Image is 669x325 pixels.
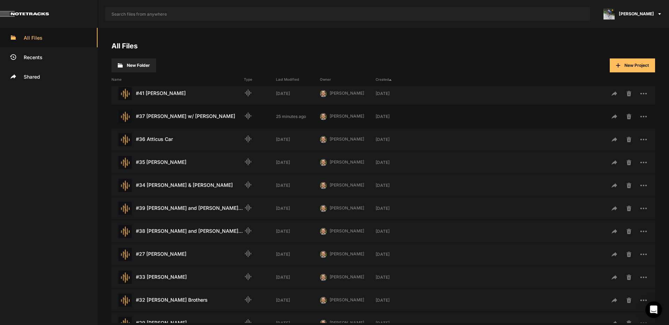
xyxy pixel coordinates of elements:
a: All Files [111,42,138,50]
img: 424769395311cb87e8bb3f69157a6d24 [320,159,327,166]
div: Owner [320,77,376,82]
img: star-track.png [118,179,132,192]
div: #41 [PERSON_NAME] [111,87,244,100]
div: [DATE] [376,159,420,166]
div: #36 Atticus Car [111,133,244,146]
img: 424769395311cb87e8bb3f69157a6d24 [320,205,327,212]
div: [DATE] [276,159,320,166]
span: [PERSON_NAME] [330,274,364,279]
div: [DATE] [376,228,420,235]
img: star-track.png [118,110,132,123]
div: [DATE] [276,274,320,280]
img: star-track.png [118,156,132,169]
img: star-track.png [118,248,132,261]
span: [PERSON_NAME] [330,251,364,256]
img: star-track.png [118,133,132,146]
span: [PERSON_NAME] [330,205,364,211]
div: #35 [PERSON_NAME] [111,156,244,169]
div: [DATE] [376,205,420,212]
img: ACg8ocLxXzHjWyafR7sVkIfmxRufCxqaSAR27SDjuE-ggbMy1qqdgD8=s96-c [603,8,615,19]
img: 424769395311cb87e8bb3f69157a6d24 [320,113,327,120]
span: [PERSON_NAME] [330,297,364,302]
div: [DATE] [376,251,420,257]
div: #34 [PERSON_NAME] & [PERSON_NAME] [111,179,244,192]
mat-icon: Audio [244,181,252,189]
mat-icon: Audio [244,158,252,166]
div: #38 [PERSON_NAME] and [PERSON_NAME] PT. 1 [111,225,244,238]
mat-icon: Audio [244,295,252,304]
div: #27 [PERSON_NAME] [111,248,244,261]
div: #33 [PERSON_NAME] [111,271,244,284]
div: [DATE] [376,182,420,189]
div: [DATE] [276,90,320,97]
button: New Project [610,58,655,72]
img: 424769395311cb87e8bb3f69157a6d24 [320,297,327,304]
mat-icon: Audio [244,112,252,120]
div: Last Modified [276,77,320,82]
input: Search files from anywhere [105,7,590,21]
div: [DATE] [276,205,320,212]
button: New Folder [111,58,156,72]
div: [DATE] [376,297,420,303]
div: [DATE] [376,113,420,120]
mat-icon: Audio [244,89,252,97]
mat-icon: Audio [244,227,252,235]
span: [PERSON_NAME] [330,136,364,142]
mat-icon: Audio [244,272,252,281]
img: 424769395311cb87e8bb3f69157a6d24 [320,251,327,258]
img: star-track.png [118,271,132,284]
div: Type [244,77,276,82]
img: star-track.png [118,202,132,215]
div: [DATE] [376,274,420,280]
img: 424769395311cb87e8bb3f69157a6d24 [320,182,327,189]
img: 424769395311cb87e8bb3f69157a6d24 [320,274,327,281]
span: [PERSON_NAME] [330,182,364,188]
mat-icon: Audio [244,249,252,258]
div: #32 [PERSON_NAME] Brothers [111,294,244,307]
span: [PERSON_NAME] [330,228,364,233]
span: [PERSON_NAME] [330,113,364,119]
div: [DATE] [376,90,420,97]
img: star-track.png [118,87,132,100]
div: Open Intercom Messenger [645,301,662,318]
div: [DATE] [276,182,320,189]
div: [DATE] [276,136,320,143]
div: [DATE] [276,228,320,235]
span: [PERSON_NAME] [330,159,364,165]
mat-icon: Audio [244,204,252,212]
div: [DATE] [276,251,320,257]
div: #39 [PERSON_NAME] and [PERSON_NAME] PT. 2 [111,202,244,215]
img: star-track.png [118,225,132,238]
div: [DATE] [276,297,320,303]
span: New Project [624,63,649,68]
div: [DATE] [376,136,420,143]
mat-icon: Audio [244,135,252,143]
img: star-track.png [118,294,132,307]
span: [PERSON_NAME] [619,11,654,17]
div: #37 [PERSON_NAME] w/ [PERSON_NAME] [111,110,244,123]
img: 424769395311cb87e8bb3f69157a6d24 [320,136,327,143]
div: Name [111,77,244,82]
div: 25 minutes ago [276,113,320,120]
span: [PERSON_NAME] [330,90,364,96]
img: 424769395311cb87e8bb3f69157a6d24 [320,228,327,235]
img: 424769395311cb87e8bb3f69157a6d24 [320,90,327,97]
div: Created [376,77,420,82]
